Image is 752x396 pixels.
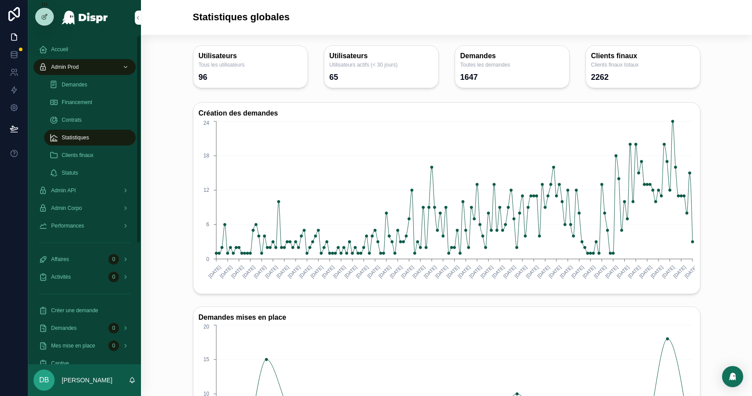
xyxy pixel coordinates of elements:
[61,11,108,25] img: App logo
[460,72,478,82] div: 1647
[44,77,136,93] a: Demandes
[51,273,71,280] span: Activités
[33,338,136,354] a: Mes mise en place0
[491,264,505,279] text: [DATE]
[366,264,381,279] text: [DATE]
[722,366,743,387] div: Open Intercom Messenger
[275,264,290,279] text: [DATE]
[434,264,448,279] text: [DATE]
[39,375,49,385] span: DB
[33,303,136,318] a: Créer une demande
[547,264,562,279] text: [DATE]
[199,51,302,61] h3: Utilisateurs
[203,153,209,159] tspan: 18
[33,41,136,57] a: Accueil
[51,64,79,71] span: Admin Prod
[44,94,136,110] a: Financement
[62,81,87,88] span: Demandes
[44,165,136,181] a: Statuts
[219,264,233,279] text: [DATE]
[400,264,415,279] text: [DATE]
[321,264,335,279] text: [DATE]
[411,264,426,279] text: [DATE]
[62,99,92,106] span: Financement
[355,264,369,279] text: [DATE]
[51,205,82,212] span: Admin Corpo
[203,187,209,193] tspan: 12
[525,264,539,279] text: [DATE]
[445,264,460,279] text: [DATE]
[51,222,84,229] span: Performances
[649,264,664,279] text: [DATE]
[206,256,209,262] tspan: 0
[330,61,433,68] span: Utilisateurs actifs (< 30 jours)
[108,323,119,333] div: 0
[309,264,324,279] text: [DATE]
[456,264,471,279] text: [DATE]
[62,169,78,176] span: Statuts
[44,147,136,163] a: Clients finaux
[460,51,564,61] h3: Demandes
[252,264,267,279] text: [DATE]
[591,51,695,61] h3: Clients finaux
[591,72,609,82] div: 2262
[203,357,209,363] tspan: 15
[591,61,695,68] span: Clients finaux totaux
[332,264,346,279] text: [DATE]
[62,376,112,385] p: [PERSON_NAME]
[108,272,119,282] div: 0
[389,264,403,279] text: [DATE]
[51,307,98,314] span: Créer une demande
[377,264,392,279] text: [DATE]
[199,119,695,288] div: chart
[513,264,528,279] text: [DATE]
[51,187,76,194] span: Admin API
[51,360,69,367] span: Captive
[479,264,494,279] text: [DATE]
[33,320,136,336] a: Demandes0
[422,264,437,279] text: [DATE]
[298,264,312,279] text: [DATE]
[199,312,695,323] h3: Demandes mises en place
[264,264,278,279] text: [DATE]
[286,264,301,279] text: [DATE]
[33,200,136,216] a: Admin Corpo
[62,152,93,159] span: Clients finaux
[193,11,290,24] h1: Statistiques globales
[468,264,482,279] text: [DATE]
[627,264,641,279] text: [DATE]
[207,264,222,279] text: [DATE]
[51,342,95,349] span: Mes mise en place
[330,51,433,61] h3: Utilisateurs
[108,340,119,351] div: 0
[33,355,136,371] a: Captive
[615,264,630,279] text: [DATE]
[51,46,68,53] span: Accueil
[559,264,573,279] text: [DATE]
[199,72,207,82] div: 96
[593,264,607,279] text: [DATE]
[582,264,596,279] text: [DATE]
[203,120,209,126] tspan: 24
[343,264,358,279] text: [DATE]
[203,324,209,330] tspan: 20
[230,264,244,279] text: [DATE]
[51,256,69,263] span: Affaires
[502,264,516,279] text: [DATE]
[604,264,619,279] text: [DATE]
[638,264,652,279] text: [DATE]
[241,264,256,279] text: [DATE]
[661,264,675,279] text: [DATE]
[460,61,564,68] span: Toutes les demandes
[33,218,136,234] a: Performances
[33,251,136,267] a: Affaires0
[108,254,119,265] div: 0
[330,72,338,82] div: 65
[683,264,698,279] text: [DATE]
[44,112,136,128] a: Contrats
[62,116,81,123] span: Contrats
[33,59,136,75] a: Admin Prod
[33,183,136,198] a: Admin API
[206,221,209,228] tspan: 6
[672,264,687,279] text: [DATE]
